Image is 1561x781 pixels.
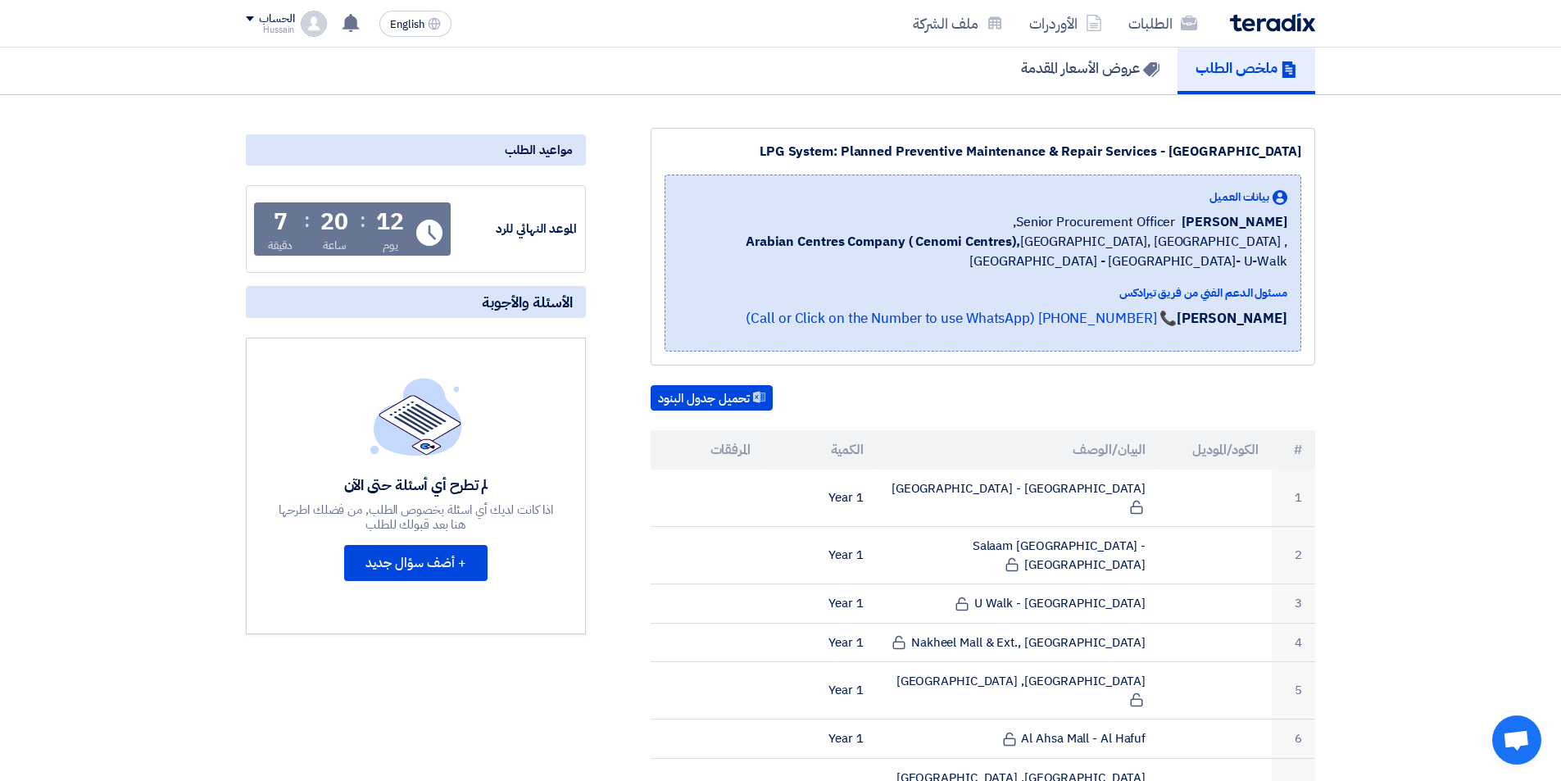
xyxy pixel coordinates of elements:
[376,211,404,234] div: 12
[320,211,348,234] div: 20
[1115,4,1210,43] a: الطلبات
[1196,58,1297,77] h5: ملخص الطلب
[1272,662,1315,720] td: 5
[323,237,347,254] div: ساعة
[1209,188,1269,206] span: بيانات العميل
[764,527,877,584] td: 1 Year
[746,308,1177,329] a: 📞 [PHONE_NUMBER] (Call or Click on the Number to use WhatsApp)
[764,470,877,527] td: 1 Year
[651,430,764,470] th: المرفقات
[877,527,1159,584] td: Salaam [GEOGRAPHIC_DATA] - [GEOGRAPHIC_DATA]
[1272,470,1315,527] td: 1
[379,11,452,37] button: English
[1272,430,1315,470] th: #
[900,4,1016,43] a: ملف الشركة
[259,12,294,26] div: الحساب
[274,211,288,234] div: 7
[1177,308,1287,329] strong: [PERSON_NAME]
[1272,623,1315,662] td: 4
[1159,430,1272,470] th: الكود/الموديل
[344,545,488,581] button: + أضف سؤال جديد
[764,623,877,662] td: 1 Year
[678,232,1287,271] span: [GEOGRAPHIC_DATA], [GEOGRAPHIC_DATA] ,[GEOGRAPHIC_DATA] - [GEOGRAPHIC_DATA]- U-Walk
[1492,715,1541,765] div: Open chat
[1272,527,1315,584] td: 2
[1021,58,1159,77] h5: عروض الأسعار المقدمة
[1182,212,1287,232] span: [PERSON_NAME]
[482,293,573,311] span: الأسئلة والأجوبة
[390,19,424,30] span: English
[454,220,577,238] div: الموعد النهائي للرد
[665,142,1301,161] div: LPG System: Planned Preventive Maintenance & Repair Services - [GEOGRAPHIC_DATA]
[301,11,327,37] img: profile_test.png
[1272,584,1315,624] td: 3
[1230,13,1315,32] img: Teradix logo
[764,430,877,470] th: الكمية
[877,662,1159,720] td: [GEOGRAPHIC_DATA], [GEOGRAPHIC_DATA]
[277,475,556,494] div: لم تطرح أي أسئلة حتى الآن
[877,623,1159,662] td: Nakheel Mall & Ext., [GEOGRAPHIC_DATA]
[370,378,462,455] img: empty_state_list.svg
[1003,42,1178,94] a: عروض الأسعار المقدمة
[678,284,1287,302] div: مسئول الدعم الفني من فريق تيرادكس
[764,584,877,624] td: 1 Year
[304,206,310,235] div: :
[1013,212,1175,232] span: Senior Procurement Officer,
[877,470,1159,527] td: [GEOGRAPHIC_DATA] - [GEOGRAPHIC_DATA]
[246,25,294,34] div: Hussain
[1016,4,1115,43] a: الأوردرات
[246,134,586,166] div: مواعيد الطلب
[1272,720,1315,759] td: 6
[764,662,877,720] td: 1 Year
[651,385,773,411] button: تحميل جدول البنود
[877,584,1159,624] td: U Walk - [GEOGRAPHIC_DATA]
[877,430,1159,470] th: البيان/الوصف
[268,237,293,254] div: دقيقة
[877,720,1159,759] td: Al Ahsa Mall - Al Hafuf
[360,206,365,235] div: :
[383,237,398,254] div: يوم
[277,502,556,532] div: اذا كانت لديك أي اسئلة بخصوص الطلب, من فضلك اطرحها هنا بعد قبولك للطلب
[1178,42,1315,94] a: ملخص الطلب
[764,720,877,759] td: 1 Year
[746,232,1020,252] b: Arabian Centres Company ( Cenomi Centres),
